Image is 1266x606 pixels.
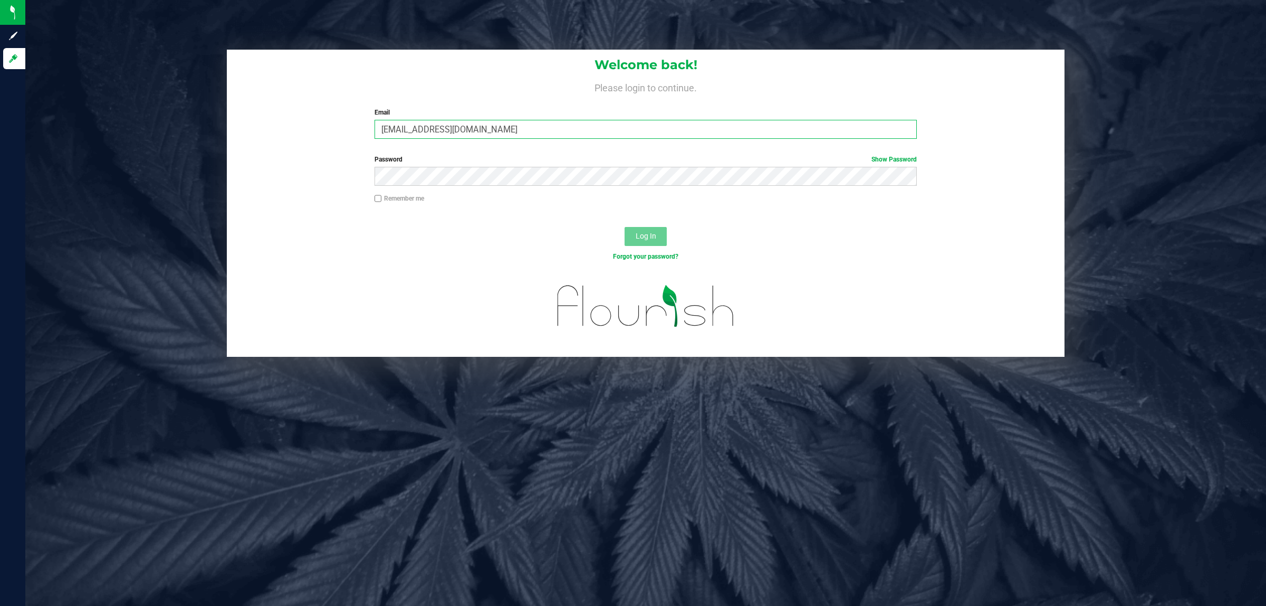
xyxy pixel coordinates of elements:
[375,156,402,163] span: Password
[375,108,917,117] label: Email
[375,195,382,202] input: Remember me
[375,194,424,203] label: Remember me
[8,31,18,41] inline-svg: Sign up
[636,232,656,240] span: Log In
[871,156,917,163] a: Show Password
[541,272,751,340] img: flourish_logo.svg
[625,227,667,246] button: Log In
[227,80,1064,93] h4: Please login to continue.
[8,53,18,64] inline-svg: Log in
[227,58,1064,72] h1: Welcome back!
[613,253,678,260] a: Forgot your password?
